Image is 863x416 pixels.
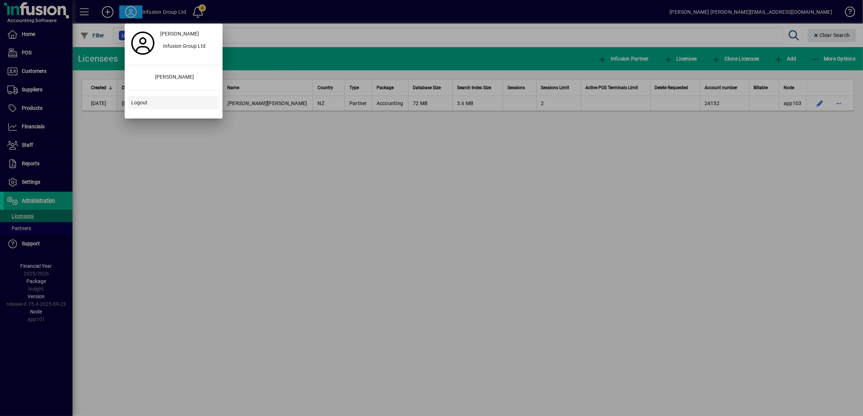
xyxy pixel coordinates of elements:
[157,27,219,40] a: [PERSON_NAME]
[149,71,219,84] div: [PERSON_NAME]
[128,96,219,109] button: Logout
[131,99,148,107] span: Logout
[157,40,219,53] button: Infusion Group Ltd
[128,37,157,50] a: Profile
[128,71,219,84] button: [PERSON_NAME]
[160,30,199,38] span: [PERSON_NAME]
